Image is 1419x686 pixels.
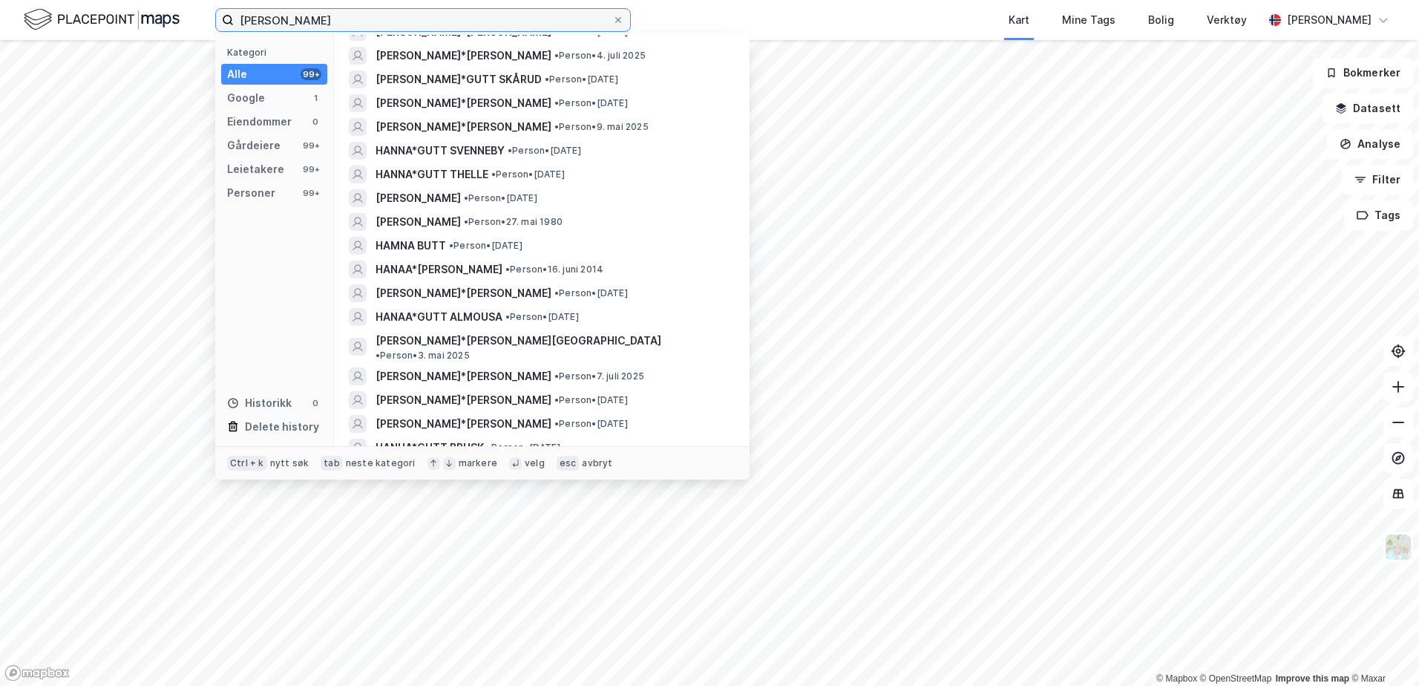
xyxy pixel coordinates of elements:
[301,187,321,199] div: 99+
[505,264,603,275] span: Person • 16. juni 2014
[554,50,646,62] span: Person • 4. juli 2025
[554,370,644,382] span: Person • 7. juli 2025
[554,121,649,133] span: Person • 9. mai 2025
[321,456,343,471] div: tab
[1009,11,1029,29] div: Kart
[376,142,505,160] span: HANNA*GUTT SVENNEBY
[554,394,559,405] span: •
[301,163,321,175] div: 99+
[491,169,565,180] span: Person • [DATE]
[301,68,321,80] div: 99+
[554,26,559,37] span: •
[464,216,468,227] span: •
[1384,533,1412,561] img: Z
[554,418,559,429] span: •
[270,457,309,469] div: nytt søk
[464,192,468,203] span: •
[554,394,628,406] span: Person • [DATE]
[525,457,545,469] div: velg
[376,439,484,457] span: HANHA*GUTT BRUSK
[376,213,461,231] span: [PERSON_NAME]
[376,367,551,385] span: [PERSON_NAME]*[PERSON_NAME]
[508,145,512,156] span: •
[505,311,510,322] span: •
[491,169,496,180] span: •
[1287,11,1372,29] div: [PERSON_NAME]
[376,94,551,112] span: [PERSON_NAME]*[PERSON_NAME]
[1276,673,1349,684] a: Improve this map
[227,65,247,83] div: Alle
[24,7,180,33] img: logo.f888ab2527a4732fd821a326f86c7f29.svg
[464,192,537,204] span: Person • [DATE]
[309,116,321,128] div: 0
[301,140,321,151] div: 99+
[554,50,559,61] span: •
[554,97,628,109] span: Person • [DATE]
[376,308,502,326] span: HANAA*GUTT ALMOUSA
[554,287,628,299] span: Person • [DATE]
[376,391,551,409] span: [PERSON_NAME]*[PERSON_NAME]
[459,457,497,469] div: markere
[227,89,265,107] div: Google
[245,418,319,436] div: Delete history
[376,71,542,88] span: [PERSON_NAME]*GUTT SKÅRUD
[1342,165,1413,195] button: Filter
[487,442,560,454] span: Person • [DATE]
[508,145,581,157] span: Person • [DATE]
[449,240,522,252] span: Person • [DATE]
[1323,94,1413,123] button: Datasett
[227,456,267,471] div: Ctrl + k
[554,287,559,298] span: •
[1327,129,1413,159] button: Analyse
[376,261,502,278] span: HANAA*[PERSON_NAME]
[1200,673,1272,684] a: OpenStreetMap
[449,240,453,251] span: •
[376,350,470,362] span: Person • 3. mai 2025
[234,9,612,31] input: Søk på adresse, matrikkel, gårdeiere, leietakere eller personer
[554,418,628,430] span: Person • [DATE]
[227,160,284,178] div: Leietakere
[376,350,380,361] span: •
[309,92,321,104] div: 1
[1345,615,1419,686] iframe: Chat Widget
[487,442,491,453] span: •
[1062,11,1115,29] div: Mine Tags
[376,332,661,350] span: [PERSON_NAME]*[PERSON_NAME][GEOGRAPHIC_DATA]
[1344,200,1413,230] button: Tags
[346,457,416,469] div: neste kategori
[464,216,563,228] span: Person • 27. mai 1980
[227,184,275,202] div: Personer
[376,237,446,255] span: HAMNA BUTT
[4,664,70,682] a: Mapbox homepage
[227,137,281,154] div: Gårdeiere
[376,118,551,136] span: [PERSON_NAME]*[PERSON_NAME]
[582,457,612,469] div: avbryt
[1148,11,1174,29] div: Bolig
[545,73,618,85] span: Person • [DATE]
[554,370,559,382] span: •
[1156,673,1197,684] a: Mapbox
[1207,11,1247,29] div: Verktøy
[376,284,551,302] span: [PERSON_NAME]*[PERSON_NAME]
[505,311,579,323] span: Person • [DATE]
[554,97,559,108] span: •
[1313,58,1413,88] button: Bokmerker
[376,189,461,207] span: [PERSON_NAME]
[376,166,488,183] span: HANNA*GUTT THELLE
[376,415,551,433] span: [PERSON_NAME]*[PERSON_NAME]
[227,47,327,58] div: Kategori
[227,113,292,131] div: Eiendommer
[376,47,551,65] span: [PERSON_NAME]*[PERSON_NAME]
[545,73,549,85] span: •
[557,456,580,471] div: esc
[1345,615,1419,686] div: Kontrollprogram for chat
[554,121,559,132] span: •
[309,397,321,409] div: 0
[505,264,510,275] span: •
[227,394,292,412] div: Historikk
